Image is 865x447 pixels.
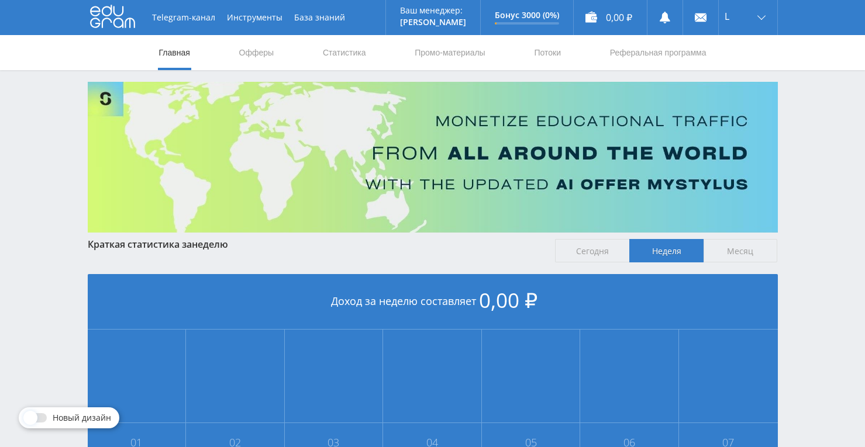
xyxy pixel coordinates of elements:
[533,35,562,70] a: Потоки
[322,35,367,70] a: Статистика
[88,438,185,447] span: 01
[88,239,544,250] div: Краткая статистика за
[413,35,486,70] a: Промо-материалы
[479,286,537,314] span: 0,00 ₽
[629,239,704,262] span: Неделя
[53,413,111,422] span: Новый дизайн
[495,11,559,20] p: Бонус 3000 (0%)
[555,239,629,262] span: Сегодня
[187,438,284,447] span: 02
[88,82,778,233] img: Banner
[400,6,466,15] p: Ваш менеджер:
[581,438,678,447] span: 06
[384,438,481,447] span: 04
[680,438,777,447] span: 07
[400,18,466,27] p: [PERSON_NAME]
[609,35,708,70] a: Реферальная программа
[725,12,729,21] span: L
[192,238,228,251] span: неделю
[483,438,580,447] span: 05
[238,35,275,70] a: Офферы
[88,274,778,330] div: Доход за неделю составляет
[704,239,778,262] span: Месяц
[285,438,382,447] span: 03
[158,35,191,70] a: Главная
